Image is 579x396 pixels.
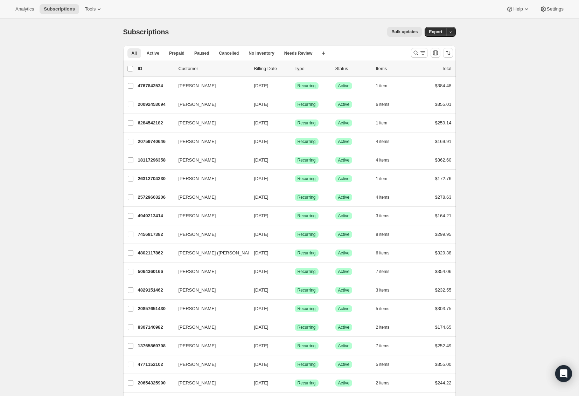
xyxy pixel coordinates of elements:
[132,50,137,56] span: All
[174,229,244,240] button: [PERSON_NAME]
[138,285,452,295] div: 4829151462[PERSON_NAME][DATE]SuccessRecurringSuccessActive3 items$232.55
[376,213,390,219] span: 3 items
[138,378,452,388] div: 20654325990[PERSON_NAME][DATE]SuccessRecurringSuccessActive2 items$244.22
[138,341,452,351] div: 13765869798[PERSON_NAME][DATE]SuccessRecurringSuccessActive7 items$252.49
[338,194,350,200] span: Active
[555,365,572,382] div: Open Intercom Messenger
[85,6,96,12] span: Tools
[298,325,316,330] span: Recurring
[254,139,268,144] span: [DATE]
[442,65,451,72] p: Total
[179,250,297,257] span: [PERSON_NAME] ([PERSON_NAME]) [PERSON_NAME]
[179,65,249,72] p: Customer
[254,269,268,274] span: [DATE]
[174,155,244,166] button: [PERSON_NAME]
[138,194,173,201] p: 25729663206
[376,155,397,165] button: 4 items
[338,213,350,219] span: Active
[254,65,289,72] p: Billing Date
[174,136,244,147] button: [PERSON_NAME]
[376,230,397,239] button: 8 items
[138,324,173,331] p: 8307146982
[179,268,216,275] span: [PERSON_NAME]
[435,194,452,200] span: $278.63
[138,342,173,349] p: 13765869798
[179,120,216,127] span: [PERSON_NAME]
[174,192,244,203] button: [PERSON_NAME]
[435,306,452,311] span: $303.75
[147,50,159,56] span: Active
[376,232,390,237] span: 8 items
[174,173,244,184] button: [PERSON_NAME]
[376,65,411,72] div: Items
[376,250,390,256] span: 6 items
[254,120,268,125] span: [DATE]
[298,194,316,200] span: Recurring
[376,341,397,351] button: 7 items
[174,359,244,370] button: [PERSON_NAME]
[138,155,452,165] div: 18117296358[PERSON_NAME][DATE]SuccessRecurringSuccessActive4 items$362.60
[179,361,216,368] span: [PERSON_NAME]
[376,380,390,386] span: 2 items
[376,267,397,276] button: 7 items
[138,361,173,368] p: 4771152102
[298,287,316,293] span: Recurring
[138,360,452,369] div: 4771152102[PERSON_NAME][DATE]SuccessRecurringSuccessActive5 items$355.00
[298,269,316,274] span: Recurring
[338,362,350,367] span: Active
[376,120,388,126] span: 1 item
[138,192,452,202] div: 25729663206[PERSON_NAME][DATE]SuccessRecurringSuccessActive4 items$278.63
[254,306,268,311] span: [DATE]
[138,304,452,314] div: 20857651430[PERSON_NAME][DATE]SuccessRecurringSuccessActive5 items$303.75
[376,287,390,293] span: 3 items
[174,377,244,389] button: [PERSON_NAME]
[338,176,350,182] span: Active
[338,343,350,349] span: Active
[376,362,390,367] span: 5 items
[81,4,107,14] button: Tools
[435,269,452,274] span: $354.06
[254,232,268,237] span: [DATE]
[391,29,418,35] span: Bulk updates
[376,248,397,258] button: 6 items
[338,380,350,386] span: Active
[138,380,173,387] p: 20654325990
[376,306,390,312] span: 5 items
[295,65,330,72] div: Type
[338,139,350,144] span: Active
[298,139,316,144] span: Recurring
[179,82,216,89] span: [PERSON_NAME]
[138,248,452,258] div: 4802117862[PERSON_NAME] ([PERSON_NAME]) [PERSON_NAME][DATE]SuccessRecurringSuccessActive6 items$3...
[254,157,268,163] span: [DATE]
[254,176,268,181] span: [DATE]
[138,157,173,164] p: 18117296358
[387,27,422,37] button: Bulk updates
[376,192,397,202] button: 4 items
[179,194,216,201] span: [PERSON_NAME]
[174,303,244,314] button: [PERSON_NAME]
[138,137,452,146] div: 20759740646[PERSON_NAME][DATE]SuccessRecurringSuccessActive4 items$169.91
[435,250,452,255] span: $329.38
[376,81,395,91] button: 1 item
[429,29,442,35] span: Export
[138,120,173,127] p: 6284542182
[179,380,216,387] span: [PERSON_NAME]
[376,139,390,144] span: 4 items
[179,157,216,164] span: [PERSON_NAME]
[174,266,244,277] button: [PERSON_NAME]
[174,322,244,333] button: [PERSON_NAME]
[435,139,452,144] span: $169.91
[254,83,268,88] span: [DATE]
[174,80,244,91] button: [PERSON_NAME]
[254,194,268,200] span: [DATE]
[174,117,244,129] button: [PERSON_NAME]
[547,6,564,12] span: Settings
[435,325,452,330] span: $174.65
[376,269,390,274] span: 7 items
[138,305,173,312] p: 20857651430
[179,305,216,312] span: [PERSON_NAME]
[298,102,316,107] span: Recurring
[338,232,350,237] span: Active
[376,343,390,349] span: 7 items
[502,4,534,14] button: Help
